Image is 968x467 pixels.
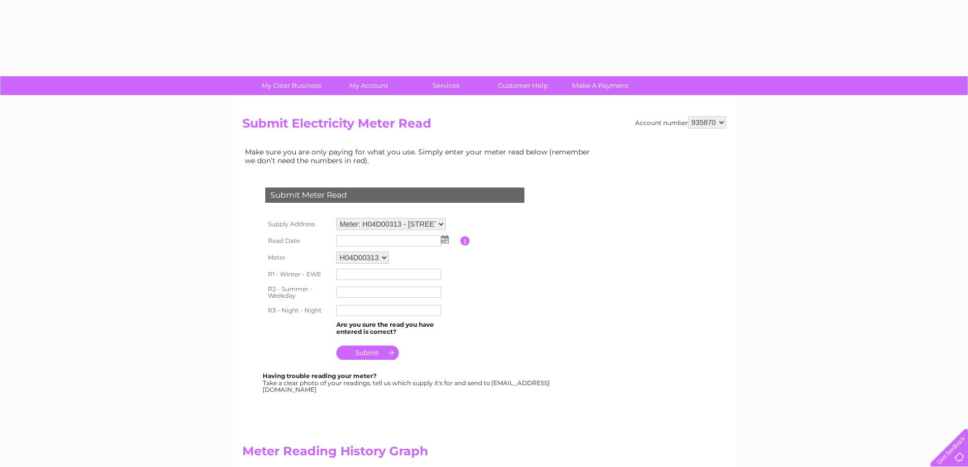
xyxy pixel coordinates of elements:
div: Take a clear photo of your readings, tell us which supply it's for and send to [EMAIL_ADDRESS][DO... [263,372,551,393]
td: Make sure you are only paying for what you use. Simply enter your meter read below (remember we d... [242,145,598,167]
img: ... [441,235,449,243]
th: Meter [263,249,334,266]
th: R1 - Winter - EWE [263,266,334,283]
th: R2 - Summer - Weekday [263,283,334,303]
div: Account number [635,116,726,129]
a: Services [404,76,488,95]
input: Information [460,236,470,245]
h2: Meter Reading History Graph [242,444,598,463]
th: Supply Address [263,215,334,233]
a: Customer Help [481,76,565,95]
a: Make A Payment [558,76,642,95]
th: Read Date [263,233,334,249]
th: R3 - Night - Night [263,302,334,319]
h2: Submit Electricity Meter Read [242,116,726,136]
b: Having trouble reading your meter? [263,372,377,380]
input: Submit [336,346,399,360]
a: My Clear Business [249,76,333,95]
a: My Account [327,76,411,95]
div: Submit Meter Read [265,188,524,203]
td: Are you sure the read you have entered is correct? [334,319,460,338]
